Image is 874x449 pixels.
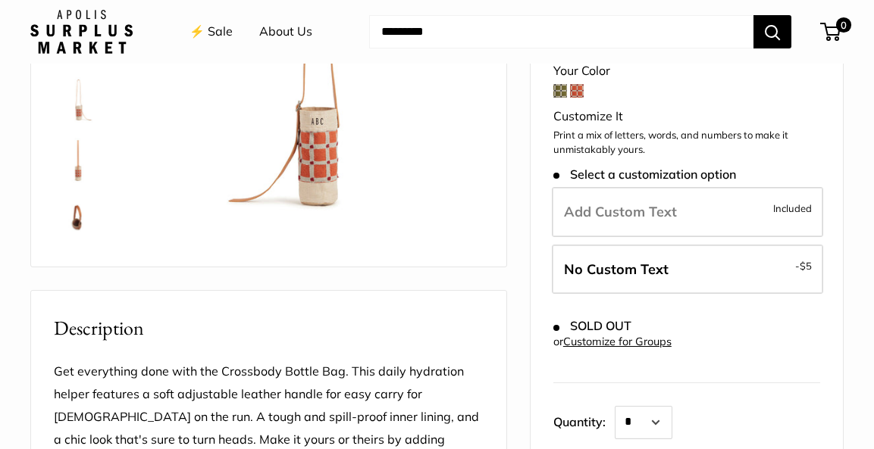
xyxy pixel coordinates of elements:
span: SOLD OUT [553,319,631,333]
span: No Custom Text [564,260,669,278]
span: Included [773,199,812,217]
p: Print a mix of letters, words, and numbers to make it unmistakably yours. [553,128,820,157]
input: Search... [369,15,753,48]
img: Crossbody Bottle Bag in Chenille Window Brick [54,74,102,123]
span: Select a customization option [553,167,736,182]
a: 0 [822,23,841,41]
div: Your Color [553,60,820,83]
a: ⚡️ Sale [190,20,233,43]
span: $5 [800,260,812,272]
a: Customize for Groups [563,335,672,348]
h2: Description [54,313,484,343]
div: Customize It [553,105,820,128]
span: Add Custom Text [564,203,677,220]
div: or [553,332,672,352]
a: About Us [259,20,312,43]
label: Add Custom Text [552,187,823,237]
img: Crossbody Bottle Bag in Chenille Window Brick [54,135,102,183]
label: Leave Blank [552,245,823,295]
img: Apolis: Surplus Market [30,10,133,54]
a: Crossbody Bottle Bag in Chenille Window Brick [51,132,105,186]
a: Crossbody Bottle Bag in Chenille Window Brick [51,71,105,126]
span: - [795,257,812,275]
span: 0 [836,17,851,33]
label: Quantity: [553,401,615,439]
button: Search [753,15,791,48]
a: Crossbody Bottle Bag in Chenille Window Brick [51,192,105,247]
img: Crossbody Bottle Bag in Chenille Window Brick [54,195,102,244]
